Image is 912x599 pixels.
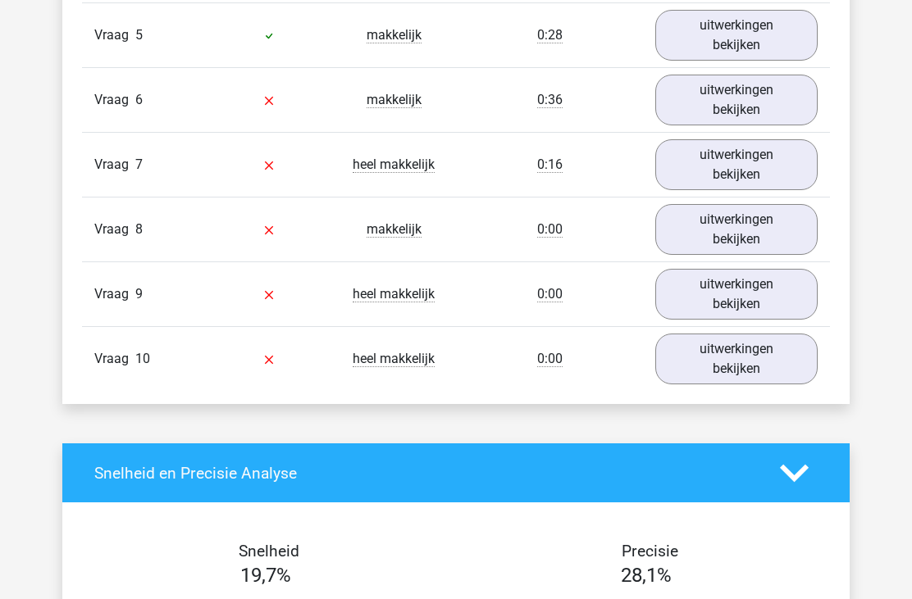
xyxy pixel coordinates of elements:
[367,221,422,238] span: makkelijk
[475,542,824,560] h4: Precisie
[621,564,672,587] span: 28,1%
[353,157,435,173] span: heel makkelijk
[537,351,563,367] span: 0:00
[353,351,435,367] span: heel makkelijk
[537,157,563,173] span: 0:16
[655,139,818,190] a: uitwerkingen bekijken
[655,269,818,320] a: uitwerkingen bekijken
[135,286,143,302] span: 9
[135,351,150,366] span: 10
[94,349,135,369] span: Vraag
[537,221,563,238] span: 0:00
[94,155,135,175] span: Vraag
[135,221,143,237] span: 8
[655,334,818,384] a: uitwerkingen bekijken
[135,92,143,107] span: 6
[655,204,818,255] a: uitwerkingen bekijken
[537,27,563,43] span: 0:28
[537,286,563,302] span: 0:00
[367,27,422,43] span: makkelijk
[135,157,143,172] span: 7
[655,10,818,61] a: uitwerkingen bekijken
[367,92,422,108] span: makkelijk
[655,75,818,125] a: uitwerkingen bekijken
[135,27,143,43] span: 5
[94,220,135,239] span: Vraag
[94,542,444,560] h4: Snelheid
[94,90,135,110] span: Vraag
[537,92,563,108] span: 0:36
[353,286,435,302] span: heel makkelijk
[94,284,135,304] span: Vraag
[94,464,755,483] h4: Snelheid en Precisie Analyse
[240,564,291,587] span: 19,7%
[94,25,135,45] span: Vraag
